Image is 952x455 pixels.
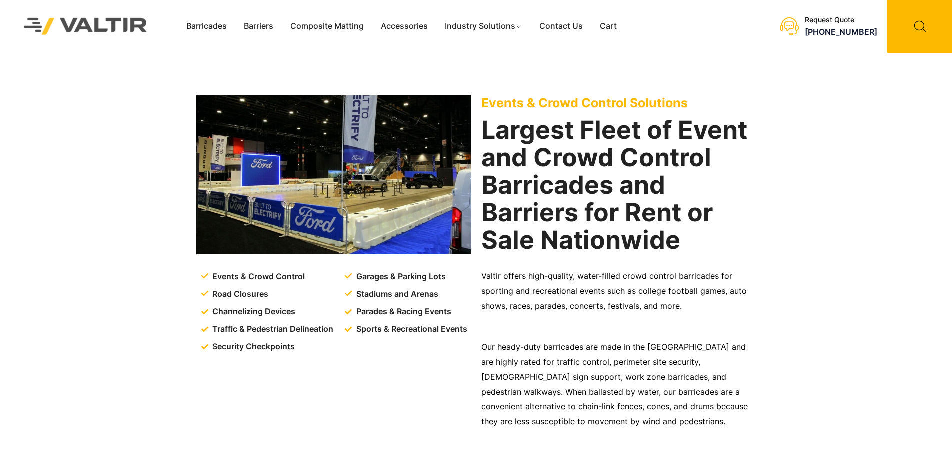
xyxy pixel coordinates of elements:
[210,322,333,337] span: Traffic & Pedestrian Delineation
[210,304,295,319] span: Channelizing Devices
[805,27,877,37] a: [PHONE_NUMBER]
[372,19,436,34] a: Accessories
[354,304,451,319] span: Parades & Racing Events
[210,339,295,354] span: Security Checkpoints
[210,269,305,284] span: Events & Crowd Control
[235,19,282,34] a: Barriers
[282,19,372,34] a: Composite Matting
[354,287,438,302] span: Stadiums and Arenas
[11,5,160,47] img: Valtir Rentals
[805,16,877,24] div: Request Quote
[531,19,591,34] a: Contact Us
[178,19,235,34] a: Barricades
[354,322,467,337] span: Sports & Recreational Events
[481,95,756,110] p: Events & Crowd Control Solutions
[481,269,756,314] p: Valtir offers high-quality, water-filled crowd control barricades for sporting and recreational e...
[481,340,756,430] p: Our heady-duty barricades are made in the [GEOGRAPHIC_DATA] and are highly rated for traffic cont...
[354,269,446,284] span: Garages & Parking Lots
[481,116,756,254] h2: Largest Fleet of Event and Crowd Control Barricades and Barriers for Rent or Sale Nationwide
[436,19,531,34] a: Industry Solutions
[591,19,625,34] a: Cart
[210,287,268,302] span: Road Closures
